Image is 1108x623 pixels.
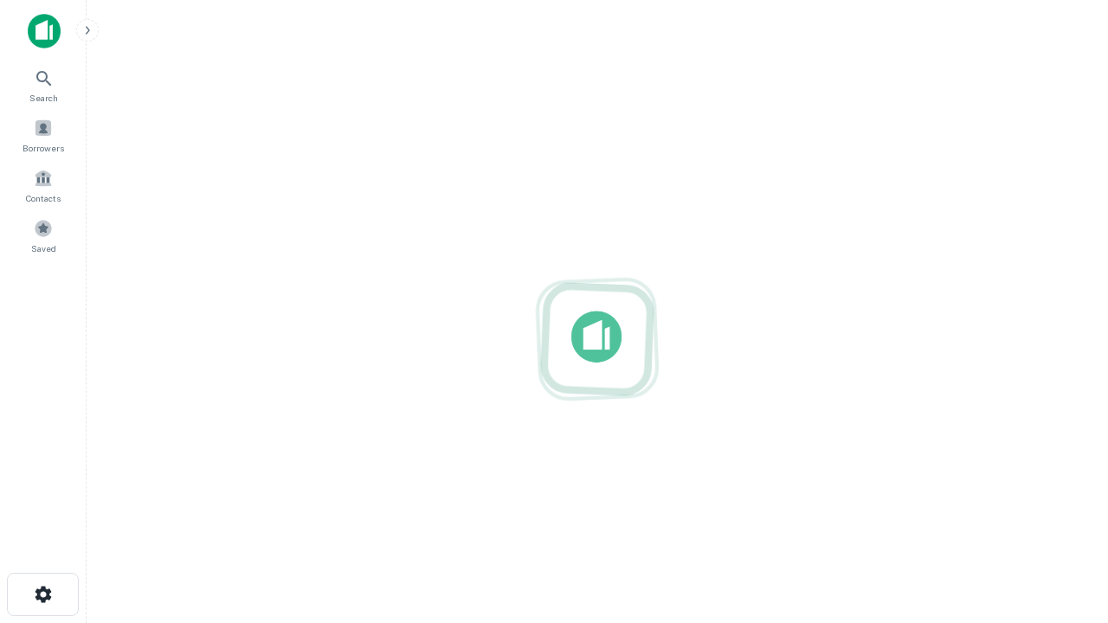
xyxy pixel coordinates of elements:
a: Contacts [5,162,81,209]
span: Contacts [26,191,61,205]
iframe: Chat Widget [1021,485,1108,568]
a: Search [5,61,81,108]
span: Search [29,91,58,105]
span: Borrowers [23,141,64,155]
span: Saved [31,241,56,255]
a: Saved [5,212,81,259]
a: Borrowers [5,112,81,158]
img: capitalize-icon.png [28,14,61,48]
